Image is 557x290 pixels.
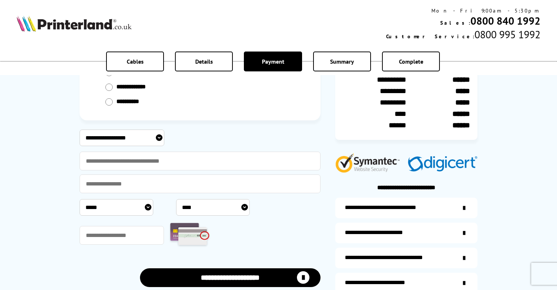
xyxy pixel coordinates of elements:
[470,14,540,28] a: 0800 840 1992
[474,28,540,41] span: 0800 995 1992
[127,58,144,65] span: Cables
[262,58,284,65] span: Payment
[335,223,477,243] a: items-arrive
[335,198,477,218] a: additional-ink
[195,58,213,65] span: Details
[399,58,423,65] span: Complete
[386,7,540,14] div: Mon - Fri 9:00am - 5:30pm
[330,58,354,65] span: Summary
[386,33,474,40] span: Customer Service:
[335,248,477,268] a: additional-cables
[17,15,132,32] img: Printerland Logo
[440,20,470,26] span: Sales:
